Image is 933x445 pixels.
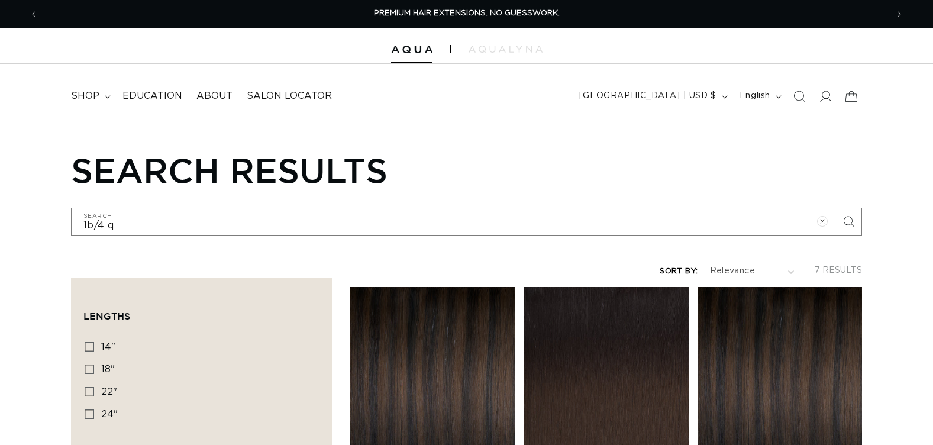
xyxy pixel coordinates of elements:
span: English [740,90,770,102]
label: Sort by: [660,267,698,275]
input: Search [72,208,861,235]
button: Next announcement [886,3,912,25]
button: English [732,85,786,108]
span: Lengths [83,311,130,321]
span: About [196,90,233,102]
h1: Search results [71,150,862,190]
summary: shop [64,83,115,109]
a: About [189,83,240,109]
span: 18" [101,365,115,374]
span: 24" [101,409,118,419]
button: Clear search term [809,208,835,234]
button: [GEOGRAPHIC_DATA] | USD $ [572,85,732,108]
span: shop [71,90,99,102]
span: 14" [101,342,115,352]
button: Previous announcement [21,3,47,25]
span: [GEOGRAPHIC_DATA] | USD $ [579,90,716,102]
summary: Search [786,83,812,109]
span: PREMIUM HAIR EXTENSIONS. NO GUESSWORK. [374,9,560,17]
span: Salon Locator [247,90,332,102]
a: Salon Locator [240,83,339,109]
span: Education [122,90,182,102]
a: Education [115,83,189,109]
button: Search [835,208,861,234]
img: aqualyna.com [469,46,543,53]
img: Aqua Hair Extensions [391,46,432,54]
span: 7 results [815,266,862,275]
summary: Lengths (0 selected) [83,290,320,333]
span: 22" [101,387,117,396]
